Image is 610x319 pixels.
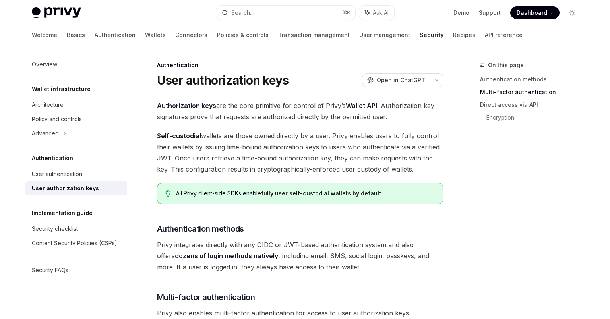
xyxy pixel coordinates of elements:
a: User management [359,25,410,44]
div: Advanced [32,129,59,138]
h5: Authentication [32,153,73,163]
a: API reference [485,25,523,44]
a: Security checklist [25,222,127,236]
a: Security FAQs [25,263,127,277]
a: Wallet API [346,102,377,110]
a: Connectors [175,25,207,44]
div: Content Security Policies (CSPs) [32,238,117,248]
div: User authorization keys [32,184,99,193]
span: are the core primitive for control of Privy’s . Authorization key signatures prove that requests ... [157,100,443,122]
div: Security checklist [32,224,78,234]
span: ⌘ K [342,10,351,16]
a: Multi-factor authentication [480,86,585,99]
span: On this page [488,60,524,70]
span: Dashboard [517,9,547,17]
a: Policy and controls [25,112,127,126]
a: Dashboard [510,6,560,19]
a: Recipes [453,25,475,44]
a: Encryption [486,111,585,124]
strong: fully user self-custodial wallets by default [261,190,381,197]
div: Policy and controls [32,114,82,124]
a: Architecture [25,98,127,112]
a: Authentication [95,25,136,44]
a: Policies & controls [217,25,269,44]
span: wallets are those owned directly by a user. Privy enables users to fully control their wallets by... [157,130,443,175]
a: Authorization keys [157,102,216,110]
a: Direct access via API [480,99,585,111]
a: Overview [25,57,127,72]
a: Security [420,25,443,44]
a: User authentication [25,167,127,181]
span: Multi-factor authentication [157,292,255,303]
div: Authentication [157,61,443,69]
div: Security FAQs [32,265,68,275]
strong: Self-custodial [157,132,201,140]
h1: User authorization keys [157,73,289,87]
div: Search... [231,8,254,17]
span: Ask AI [373,9,389,17]
a: Basics [67,25,85,44]
a: Content Security Policies (CSPs) [25,236,127,250]
a: dozens of login methods natively [175,252,278,260]
a: Authentication methods [480,73,585,86]
button: Ask AI [359,6,394,20]
div: User authentication [32,169,82,179]
button: Open in ChatGPT [362,73,430,87]
a: Transaction management [278,25,350,44]
a: Wallets [145,25,166,44]
h5: Implementation guide [32,208,93,218]
span: Open in ChatGPT [377,76,425,84]
button: Toggle dark mode [566,6,579,19]
img: light logo [32,7,81,18]
a: Support [479,9,501,17]
div: Overview [32,60,57,69]
div: All Privy client-side SDKs enable . [176,189,435,197]
a: Welcome [32,25,57,44]
button: Search...⌘K [216,6,355,20]
svg: Tip [165,190,171,197]
span: Privy integrates directly with any OIDC or JWT-based authentication system and also offers , incl... [157,239,443,273]
a: Demo [453,9,469,17]
a: User authorization keys [25,181,127,195]
span: Authentication methods [157,223,244,234]
h5: Wallet infrastructure [32,84,91,94]
div: Architecture [32,100,64,110]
